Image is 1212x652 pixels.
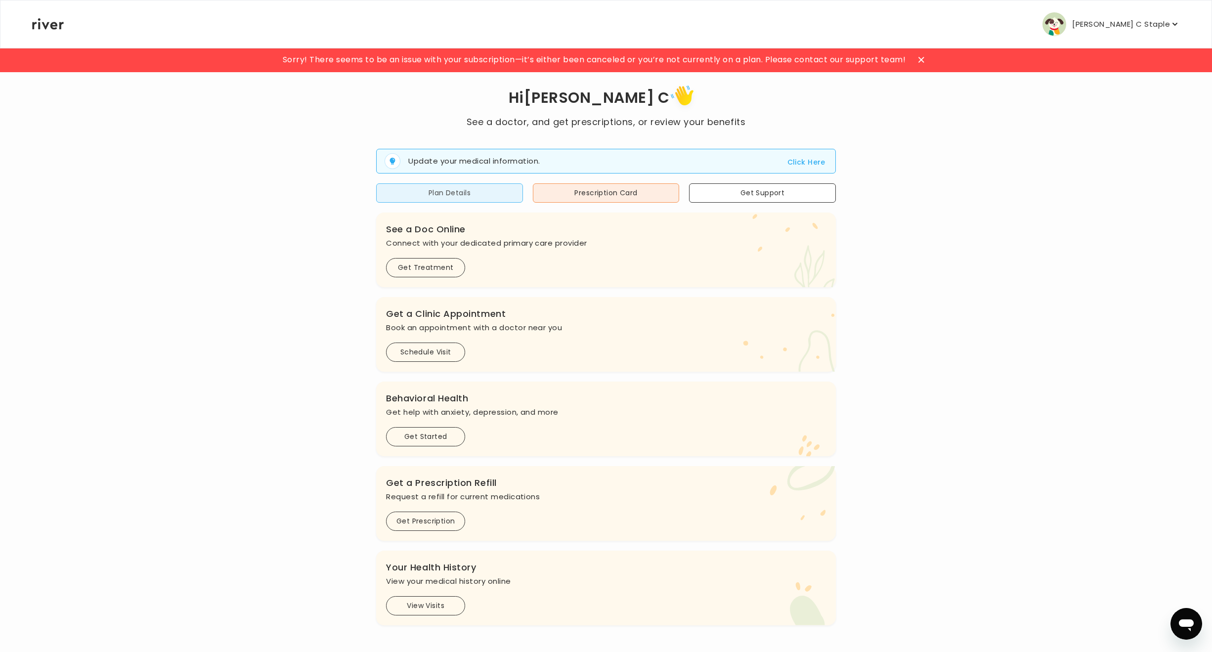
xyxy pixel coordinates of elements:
[376,183,523,203] button: Plan Details
[1170,608,1202,640] iframe: Button to launch messaging window
[787,156,825,168] button: Click Here
[386,258,465,277] button: Get Treatment
[386,236,826,250] p: Connect with your dedicated primary care provider
[386,490,826,504] p: Request a refill for current medications
[283,53,906,67] span: Sorry! There seems to be an issue with your subscription—it’s either been canceled or you’re not ...
[467,115,745,129] p: See a doctor, and get prescriptions, or review your benefits
[1042,12,1180,36] button: user avatar[PERSON_NAME] C Staple
[386,405,826,419] p: Get help with anxiety, depression, and more
[467,82,745,115] h1: Hi [PERSON_NAME] C
[386,321,826,335] p: Book an appointment with a doctor near you
[533,183,680,203] button: Prescription Card
[386,574,826,588] p: View your medical history online
[386,561,826,574] h3: Your Health History
[408,156,540,167] p: Update your medical information.
[386,391,826,405] h3: Behavioral Health
[386,512,465,531] button: Get Prescription
[386,476,826,490] h3: Get a Prescription Refill
[386,307,826,321] h3: Get a Clinic Appointment
[1072,17,1170,31] p: [PERSON_NAME] C Staple
[386,596,465,615] button: View Visits
[386,222,826,236] h3: See a Doc Online
[689,183,836,203] button: Get Support
[386,427,465,446] button: Get Started
[386,343,465,362] button: Schedule Visit
[1042,12,1066,36] img: user avatar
